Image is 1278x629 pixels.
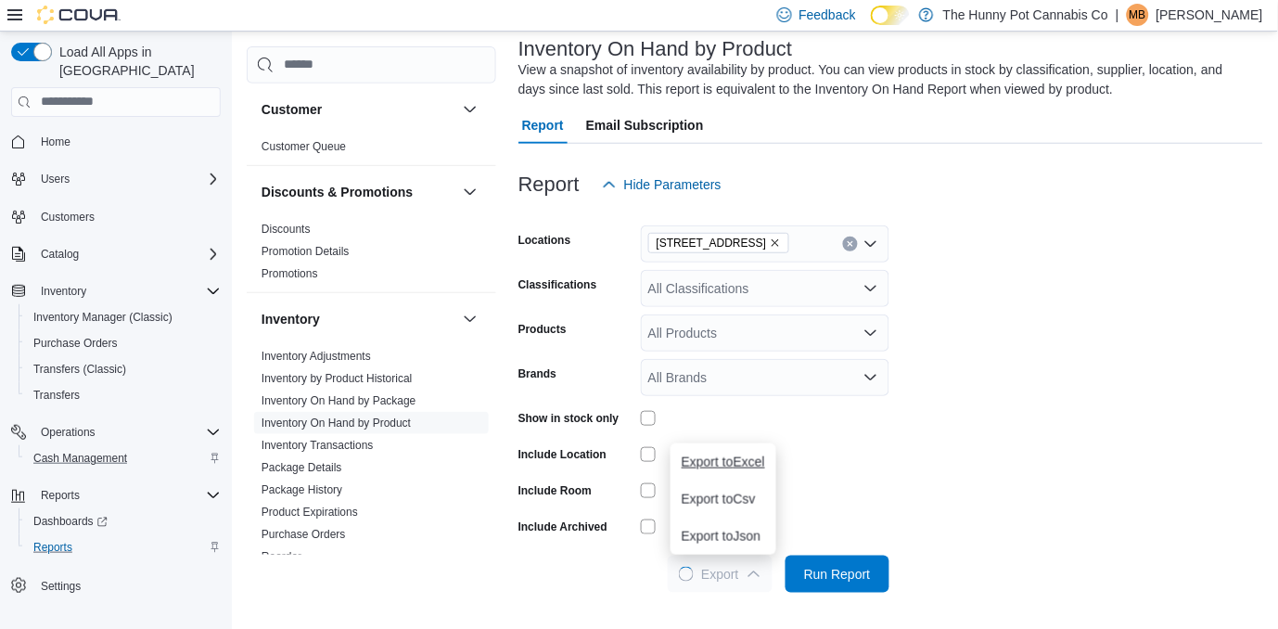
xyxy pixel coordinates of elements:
[262,183,413,201] h3: Discounts & Promotions
[26,384,87,406] a: Transfers
[518,411,620,426] label: Show in stock only
[19,304,228,330] button: Inventory Manager (Classic)
[4,482,228,508] button: Reports
[33,484,221,507] span: Reports
[262,140,346,153] a: Customer Queue
[26,332,221,354] span: Purchase Orders
[37,6,121,24] img: Cova
[657,234,767,252] span: [STREET_ADDRESS]
[26,536,221,558] span: Reports
[843,237,858,251] button: Clear input
[4,278,228,304] button: Inventory
[518,277,597,292] label: Classifications
[262,482,342,497] span: Package History
[33,243,221,265] span: Catalog
[4,241,228,267] button: Catalog
[262,245,350,258] a: Promotion Details
[33,421,221,443] span: Operations
[262,505,358,520] span: Product Expirations
[52,43,221,80] span: Load All Apps in [GEOGRAPHIC_DATA]
[19,534,228,560] button: Reports
[943,4,1108,26] p: The Hunny Pot Cannabis Co
[4,419,228,445] button: Operations
[33,205,221,228] span: Customers
[518,483,592,498] label: Include Room
[262,244,350,259] span: Promotion Details
[33,310,173,325] span: Inventory Manager (Classic)
[804,565,871,584] span: Run Report
[262,460,342,475] span: Package Details
[262,100,455,119] button: Customer
[41,135,70,149] span: Home
[41,488,80,503] span: Reports
[262,506,358,519] a: Product Expirations
[262,550,301,563] a: Reorder
[26,358,221,380] span: Transfers (Classic)
[33,336,118,351] span: Purchase Orders
[33,362,126,377] span: Transfers (Classic)
[518,447,607,462] label: Include Location
[262,461,342,474] a: Package Details
[33,243,86,265] button: Catalog
[262,139,346,154] span: Customer Queue
[262,100,322,119] h3: Customer
[682,529,765,544] span: Export to Json
[262,439,374,452] a: Inventory Transactions
[1157,4,1263,26] p: [PERSON_NAME]
[262,183,455,201] button: Discounts & Promotions
[262,350,371,363] a: Inventory Adjustments
[863,281,878,296] button: Open list of options
[262,416,411,430] span: Inventory On Hand by Product
[41,210,95,225] span: Customers
[871,25,872,26] span: Dark Mode
[671,443,776,481] button: Export toExcel
[522,107,564,144] span: Report
[262,483,342,496] a: Package History
[671,518,776,555] button: Export toJson
[459,308,481,330] button: Inventory
[262,267,318,280] a: Promotions
[262,310,320,328] h3: Inventory
[262,393,416,408] span: Inventory On Hand by Package
[459,181,481,203] button: Discounts & Promotions
[4,203,228,230] button: Customers
[678,566,696,584] span: Loading
[33,168,221,190] span: Users
[799,6,856,24] span: Feedback
[262,266,318,281] span: Promotions
[41,247,79,262] span: Catalog
[262,438,374,453] span: Inventory Transactions
[26,306,180,328] a: Inventory Manager (Classic)
[262,417,411,430] a: Inventory On Hand by Product
[863,370,878,385] button: Open list of options
[262,371,413,386] span: Inventory by Product Historical
[262,527,346,542] span: Purchase Orders
[26,306,221,328] span: Inventory Manager (Classic)
[26,447,221,469] span: Cash Management
[19,356,228,382] button: Transfers (Classic)
[33,280,94,302] button: Inventory
[682,492,765,507] span: Export to Csv
[594,166,729,203] button: Hide Parameters
[19,382,228,408] button: Transfers
[863,326,878,340] button: Open list of options
[247,345,496,597] div: Inventory
[648,233,790,253] span: 198 Queen St
[518,173,580,196] h3: Report
[262,349,371,364] span: Inventory Adjustments
[262,372,413,385] a: Inventory by Product Historical
[33,130,221,153] span: Home
[41,579,81,594] span: Settings
[262,310,455,328] button: Inventory
[1116,4,1119,26] p: |
[26,536,80,558] a: Reports
[4,128,228,155] button: Home
[4,571,228,598] button: Settings
[33,573,221,597] span: Settings
[863,237,878,251] button: Open list of options
[518,322,567,337] label: Products
[41,284,86,299] span: Inventory
[33,451,127,466] span: Cash Management
[671,481,776,518] button: Export toCsv
[682,455,765,469] span: Export to Excel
